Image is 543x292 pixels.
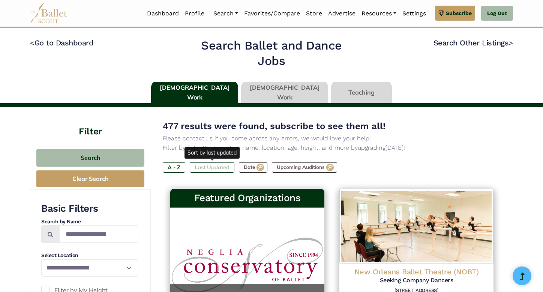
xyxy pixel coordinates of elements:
[163,134,501,143] p: Please contact us if you come across any errors, we would love your help!
[163,121,385,131] span: 477 results were found, subscribe to see them all!
[345,267,487,277] h4: New Orleans Ballet Theatre (NOBT)
[36,149,144,167] button: Search
[163,162,185,173] label: A - Z
[358,144,385,151] a: upgrading
[59,225,138,243] input: Search by names...
[187,38,356,69] h2: Search Ballet and Dance Jobs
[433,38,513,47] a: Search Other Listings>
[339,189,493,264] img: Logo
[241,6,303,21] a: Favorites/Compare
[240,82,330,104] li: [DEMOGRAPHIC_DATA] Work
[303,6,325,21] a: Store
[30,38,34,47] code: <
[36,170,144,187] button: Clear Search
[41,218,138,226] h4: Search by Name
[399,6,429,21] a: Settings
[41,202,138,215] h3: Basic Filters
[163,143,501,153] p: Filter by listing/organization name, location, age, height, and more by [DATE]!
[330,82,393,104] li: Teaching
[272,162,337,173] label: Upcoming Auditions
[30,38,93,47] a: <Go to Dashboard
[508,38,513,47] code: >
[435,6,475,21] a: Subscribe
[30,107,151,138] h4: Filter
[184,147,240,158] div: Sort by last updated
[150,82,240,104] li: [DEMOGRAPHIC_DATA] Work
[446,9,472,17] span: Subscribe
[176,192,318,205] h3: Featured Organizations
[438,9,444,17] img: gem.svg
[144,6,182,21] a: Dashboard
[481,6,513,21] a: Log Out
[182,6,207,21] a: Profile
[325,6,358,21] a: Advertise
[190,162,234,173] label: Last Updated
[41,252,138,259] h4: Select Location
[210,6,241,21] a: Search
[239,162,267,173] label: Date
[358,6,399,21] a: Resources
[345,277,487,284] h5: Seeking Company Dancers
